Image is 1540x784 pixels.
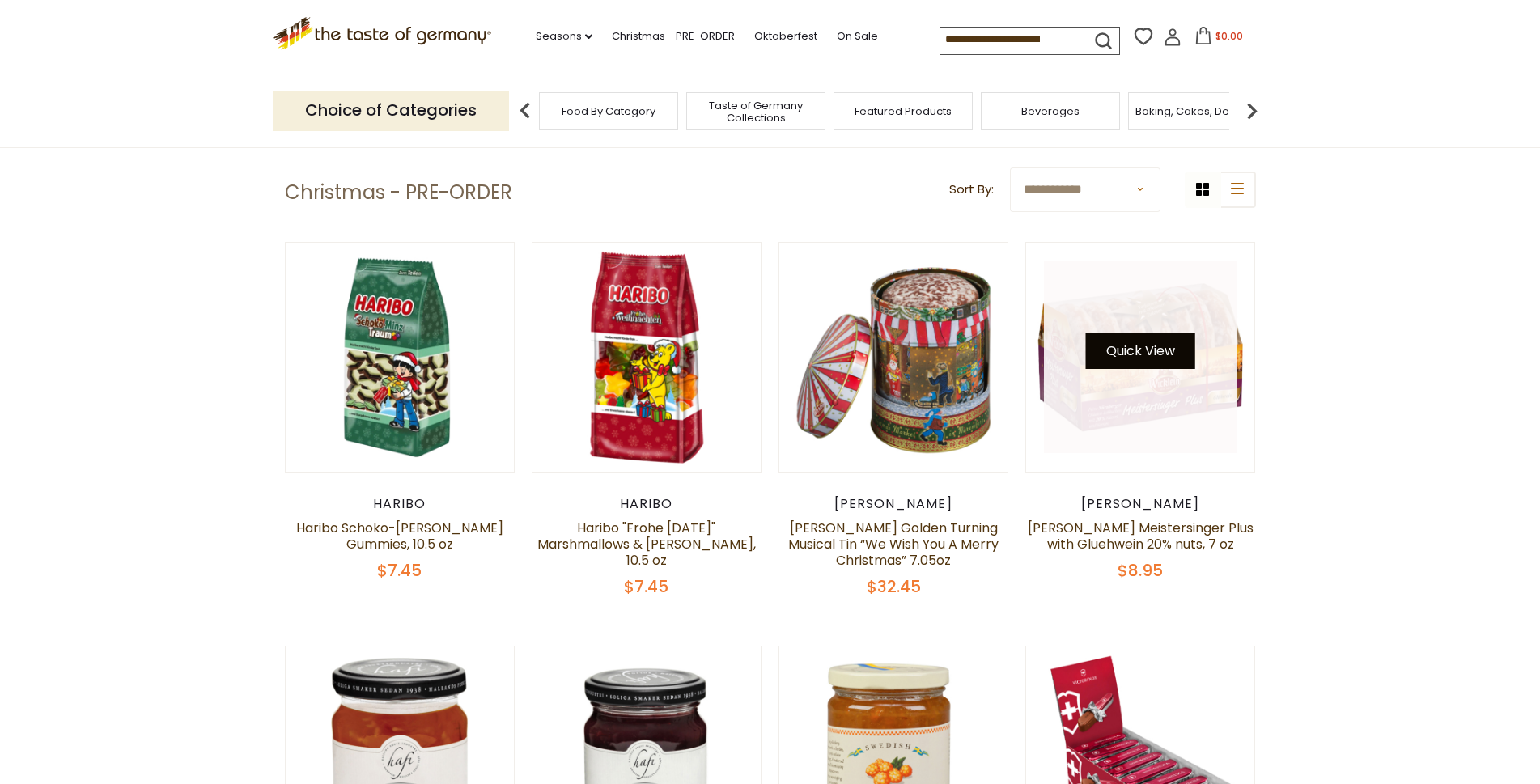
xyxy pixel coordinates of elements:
a: Beverages [1021,105,1080,117]
a: Food By Category [562,105,655,117]
button: $0.00 [1185,27,1254,51]
a: Taste of Germany Collections [691,100,821,124]
a: Haribo Schoko-[PERSON_NAME] Gummies, 10.5 oz [296,519,503,553]
h1: Christmas - PRE-ORDER [285,180,512,205]
span: $0.00 [1215,29,1243,43]
a: Oktoberfest [754,28,817,45]
img: Haribo Schoko-Minz-Traum Gummies, 10.5 oz [286,243,515,472]
a: [PERSON_NAME] Golden Turning Musical Tin “We Wish You A Merry Christmas” 7.05oz [788,519,999,570]
a: Haribo "Frohe [DATE]" Marshmallows & [PERSON_NAME], 10.5 oz [537,519,756,570]
span: $7.45 [377,559,422,582]
a: On Sale [837,28,878,45]
span: $7.45 [624,575,668,598]
a: Christmas - PRE-ORDER [612,28,735,45]
span: $8.95 [1118,559,1163,582]
img: Wicklein Golden Turning Musical Tin “We Wish You A Merry Christmas” 7.05oz [779,243,1008,472]
a: Seasons [536,28,592,45]
label: Sort By: [949,180,994,200]
a: [PERSON_NAME] Meistersinger Plus with Gluehwein 20% nuts, 7 oz [1028,519,1254,553]
p: Choice of Categories [273,91,509,130]
img: Wicklein Meistersinger Plus with Gluehwein 20% nuts, 7 oz [1026,243,1255,472]
button: Quick View [1086,333,1195,369]
a: Baking, Cakes, Desserts [1135,105,1261,117]
div: [PERSON_NAME] [1025,496,1256,512]
img: next arrow [1236,95,1268,127]
span: $32.45 [867,575,921,598]
div: Haribo [285,496,515,512]
div: Haribo [532,496,762,512]
a: Featured Products [855,105,952,117]
img: Haribo "Frohe Weihnachten" Marshmallows & Gummies, 10.5 oz [532,243,762,472]
img: previous arrow [509,95,541,127]
div: [PERSON_NAME] [778,496,1009,512]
